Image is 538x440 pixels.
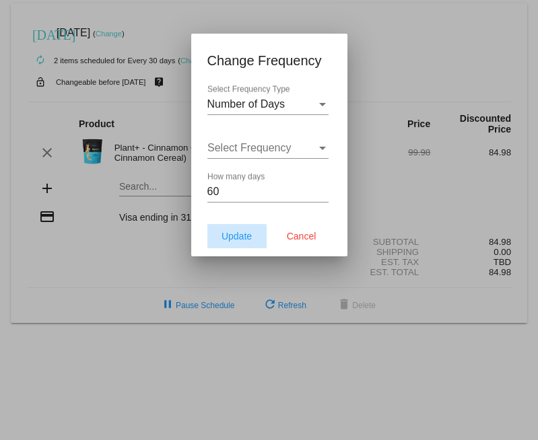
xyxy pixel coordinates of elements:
span: Select Frequency [207,142,292,153]
h1: Change Frequency [207,50,331,71]
span: Number of Days [207,98,285,110]
span: Cancel [287,231,316,242]
button: Cancel [272,224,331,248]
span: Update [222,231,252,242]
button: Update [207,224,267,248]
input: How many days [207,186,329,198]
mat-select: Select Frequency [207,142,329,154]
mat-select: Select Frequency Type [207,98,329,110]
